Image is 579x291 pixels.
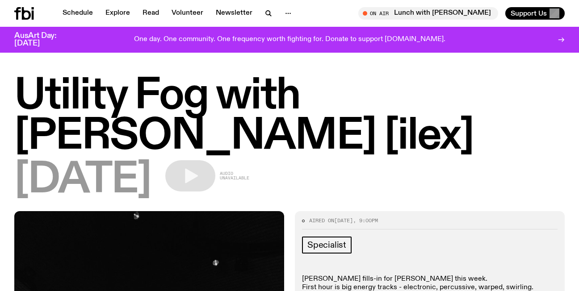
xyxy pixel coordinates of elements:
[309,217,334,224] span: Aired on
[137,7,164,20] a: Read
[134,36,445,44] p: One day. One community. One frequency worth fighting for. Donate to support [DOMAIN_NAME].
[100,7,135,20] a: Explore
[14,160,151,200] span: [DATE]
[14,76,565,157] h1: Utility Fog with [PERSON_NAME] [ilex]
[511,9,547,17] span: Support Us
[353,217,378,224] span: , 9:00pm
[166,7,209,20] a: Volunteer
[210,7,258,20] a: Newsletter
[334,217,353,224] span: [DATE]
[307,240,346,250] span: Specialist
[505,7,565,20] button: Support Us
[358,7,498,20] button: On AirLunch with [PERSON_NAME]
[14,32,71,47] h3: AusArt Day: [DATE]
[57,7,98,20] a: Schedule
[302,237,352,254] a: Specialist
[220,171,249,180] span: Audio unavailable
